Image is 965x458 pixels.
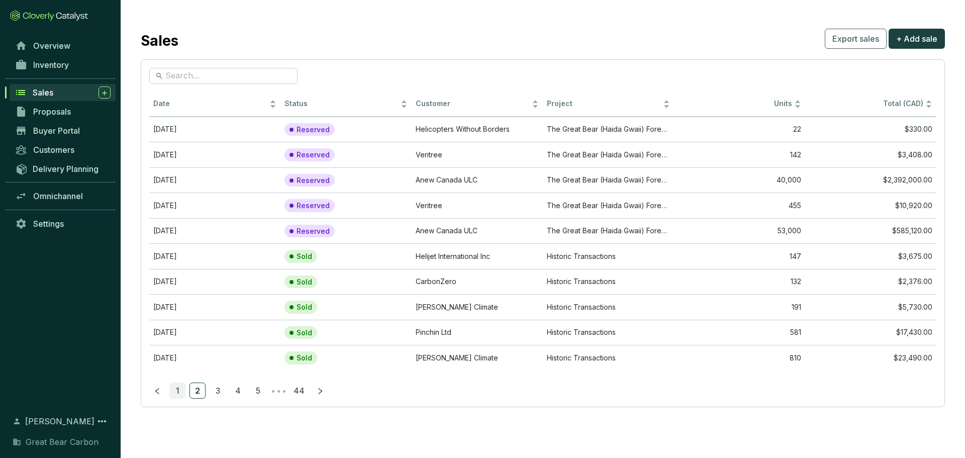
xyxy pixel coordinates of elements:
[412,92,543,117] th: Customer
[805,218,936,244] td: $585,120.00
[297,176,330,185] p: Reserved
[674,345,805,371] td: 810
[33,41,70,51] span: Overview
[312,383,328,399] li: Next Page
[10,103,116,120] a: Proposals
[149,142,280,167] td: Aug 21 2025
[805,117,936,142] td: $330.00
[674,218,805,244] td: 53,000
[33,126,80,136] span: Buyer Portal
[290,383,308,399] li: 44
[543,92,674,117] th: Project
[543,142,674,167] td: The Great Bear (Haida Gwaii) Forest Carbon Project
[26,436,99,448] span: Great Bear Carbon
[412,320,543,345] td: Pinchin Ltd
[805,294,936,320] td: $5,730.00
[190,383,205,398] a: 2
[153,99,267,109] span: Date
[230,383,245,398] a: 4
[674,117,805,142] td: 22
[189,383,206,399] li: 2
[297,303,312,312] p: Sold
[412,193,543,218] td: Veritree
[543,167,674,193] td: The Great Bear (Haida Gwaii) Forest Carbon Project
[674,193,805,218] td: 455
[149,320,280,345] td: Jun 24 2025
[543,320,674,345] td: Historic Transactions
[154,388,161,395] span: left
[297,278,312,287] p: Sold
[270,383,286,399] span: •••
[412,294,543,320] td: Ostrom Climate
[149,243,280,269] td: Jul 02 2020
[10,188,116,205] a: Omnichannel
[805,142,936,167] td: $3,408.00
[25,415,94,427] span: [PERSON_NAME]
[805,269,936,295] td: $2,376.00
[674,269,805,295] td: 132
[832,33,879,45] span: Export sales
[297,150,330,159] p: Reserved
[33,145,74,155] span: Customers
[250,383,266,399] li: 5
[149,383,165,399] button: left
[33,164,99,174] span: Delivery Planning
[297,252,312,261] p: Sold
[149,193,280,218] td: Aug 21 2025
[33,107,71,117] span: Proposals
[412,167,543,193] td: Anew Canada ULC
[149,117,280,142] td: Aug 20 2025
[210,383,225,398] a: 3
[805,193,936,218] td: $10,920.00
[297,201,330,210] p: Reserved
[149,383,165,399] li: Previous Page
[149,269,280,295] td: Jun 27 2025
[297,227,330,236] p: Reserved
[10,215,116,232] a: Settings
[312,383,328,399] button: right
[678,99,792,109] span: Units
[674,167,805,193] td: 40,000
[10,84,116,101] a: Sales
[825,29,887,49] button: Export sales
[543,218,674,244] td: The Great Bear (Haida Gwaii) Forest Carbon Project
[543,117,674,142] td: The Great Bear (Haida Gwaii) Forest Carbon Project
[291,383,308,398] a: 44
[883,99,923,108] span: Total (CAD)
[149,167,280,193] td: Aug 28 2025
[141,30,178,51] h2: Sales
[412,269,543,295] td: CarbonZero
[543,243,674,269] td: Historic Transactions
[149,294,280,320] td: Jun 24 2025
[317,388,324,395] span: right
[674,142,805,167] td: 142
[170,383,185,398] a: 1
[674,92,805,117] th: Units
[412,117,543,142] td: Helicopters Without Borders
[889,29,945,49] button: + Add sale
[149,92,280,117] th: Date
[297,328,312,337] p: Sold
[280,92,412,117] th: Status
[250,383,265,398] a: 5
[33,191,83,201] span: Omnichannel
[543,269,674,295] td: Historic Transactions
[674,320,805,345] td: 581
[805,320,936,345] td: $17,430.00
[412,243,543,269] td: Helijet International Inc
[674,243,805,269] td: 147
[547,99,661,109] span: Project
[230,383,246,399] li: 4
[297,353,312,362] p: Sold
[896,33,937,45] span: + Add sale
[33,87,53,98] span: Sales
[805,167,936,193] td: $2,392,000.00
[10,37,116,54] a: Overview
[543,345,674,371] td: Historic Transactions
[674,294,805,320] td: 191
[210,383,226,399] li: 3
[416,99,530,109] span: Customer
[149,218,280,244] td: Aug 16 2025
[33,60,69,70] span: Inventory
[805,243,936,269] td: $3,675.00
